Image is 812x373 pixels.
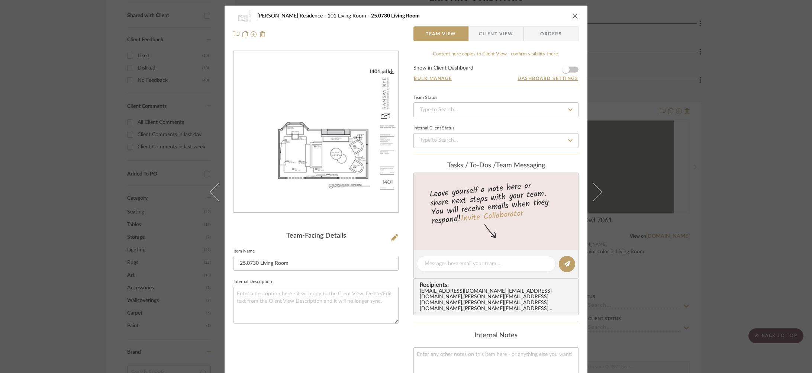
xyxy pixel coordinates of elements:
div: team Messaging [413,162,579,170]
span: [PERSON_NAME] Residence [257,13,328,19]
button: Dashboard Settings [517,75,579,82]
div: Team Status [413,96,437,100]
input: Type to Search… [413,133,579,148]
div: [EMAIL_ADDRESS][DOMAIN_NAME] , [EMAIL_ADDRESS][DOMAIN_NAME] , [PERSON_NAME][EMAIL_ADDRESS][DOMAIN... [420,289,575,312]
span: Team View [426,26,456,41]
div: Content here copies to Client View - confirm visibility there. [413,51,579,58]
input: Type to Search… [413,102,579,117]
div: Leave yourself a note here or share next steps with your team. You will receive emails when they ... [413,178,580,228]
span: 25.0730 Living Room [371,13,420,19]
div: I401.pdf [370,68,394,75]
a: Invite Collaborator [460,207,524,226]
span: Orders [532,26,570,41]
div: Team-Facing Details [233,232,399,240]
img: a1f7bd92-ef01-48fd-8104-0f4bf2cea55b_436x436.jpg [234,68,398,196]
span: Recipients: [420,282,575,288]
label: Internal Description [233,280,272,284]
div: 0 [234,68,398,196]
img: a1f7bd92-ef01-48fd-8104-0f4bf2cea55b_48x40.jpg [233,9,251,23]
div: Internal Client Status [413,126,454,130]
span: 101 Living Room [328,13,371,19]
div: Internal Notes [413,332,579,340]
input: Enter Item Name [233,256,399,271]
span: Client View [479,26,513,41]
span: Tasks / To-Dos / [447,162,496,169]
label: Item Name [233,250,255,253]
img: Remove from project [260,31,265,37]
button: Bulk Manage [413,75,452,82]
button: close [572,13,579,19]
